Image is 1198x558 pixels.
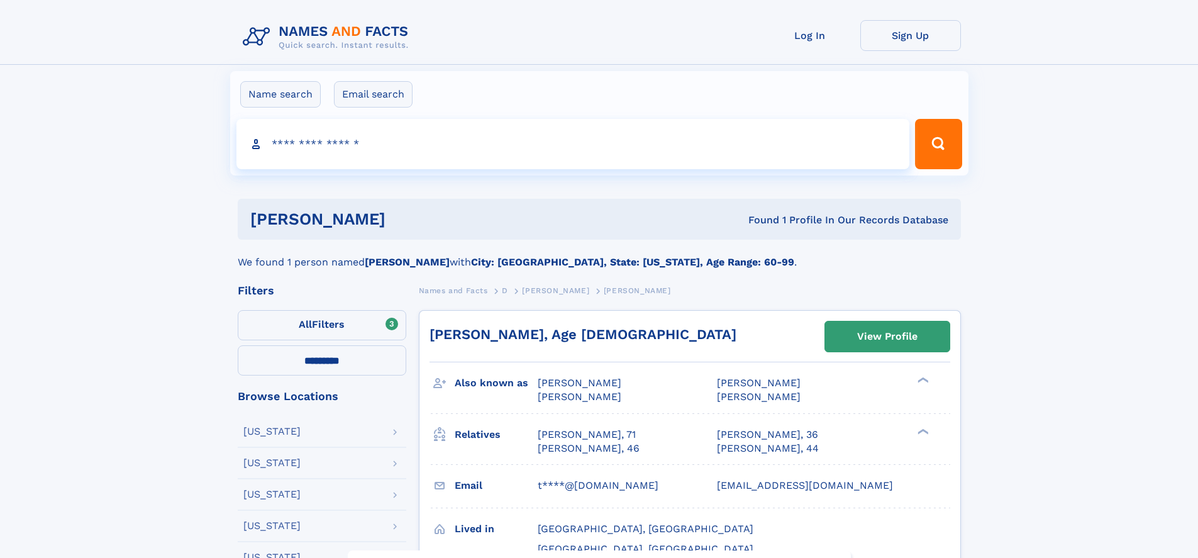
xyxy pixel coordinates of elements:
[238,240,961,270] div: We found 1 person named with .
[299,318,312,330] span: All
[430,326,736,342] a: [PERSON_NAME], Age [DEMOGRAPHIC_DATA]
[760,20,860,51] a: Log In
[538,442,640,455] a: [PERSON_NAME], 46
[538,428,636,442] a: [PERSON_NAME], 71
[502,286,508,295] span: D
[860,20,961,51] a: Sign Up
[717,442,819,455] a: [PERSON_NAME], 44
[238,285,406,296] div: Filters
[238,310,406,340] label: Filters
[243,427,301,437] div: [US_STATE]
[538,543,753,555] span: [GEOGRAPHIC_DATA], [GEOGRAPHIC_DATA]
[471,256,794,268] b: City: [GEOGRAPHIC_DATA], State: [US_STATE], Age Range: 60-99
[238,391,406,402] div: Browse Locations
[717,428,818,442] a: [PERSON_NAME], 36
[825,321,950,352] a: View Profile
[502,282,508,298] a: D
[717,391,801,403] span: [PERSON_NAME]
[365,256,450,268] b: [PERSON_NAME]
[914,376,929,384] div: ❯
[604,286,671,295] span: [PERSON_NAME]
[250,211,567,227] h1: [PERSON_NAME]
[717,479,893,491] span: [EMAIL_ADDRESS][DOMAIN_NAME]
[455,518,538,540] h3: Lived in
[334,81,413,108] label: Email search
[522,282,589,298] a: [PERSON_NAME]
[914,427,929,435] div: ❯
[240,81,321,108] label: Name search
[419,282,488,298] a: Names and Facts
[243,458,301,468] div: [US_STATE]
[455,475,538,496] h3: Email
[857,322,918,351] div: View Profile
[567,213,948,227] div: Found 1 Profile In Our Records Database
[915,119,962,169] button: Search Button
[455,424,538,445] h3: Relatives
[522,286,589,295] span: [PERSON_NAME]
[236,119,910,169] input: search input
[538,377,621,389] span: [PERSON_NAME]
[238,20,419,54] img: Logo Names and Facts
[538,523,753,535] span: [GEOGRAPHIC_DATA], [GEOGRAPHIC_DATA]
[717,377,801,389] span: [PERSON_NAME]
[243,489,301,499] div: [US_STATE]
[243,521,301,531] div: [US_STATE]
[455,372,538,394] h3: Also known as
[538,391,621,403] span: [PERSON_NAME]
